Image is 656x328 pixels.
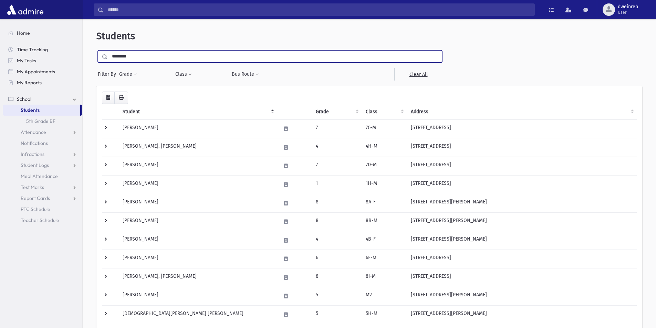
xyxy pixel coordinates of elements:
[394,68,442,81] a: Clear All
[118,104,277,120] th: Student: activate to sort column descending
[312,231,362,250] td: 4
[3,116,82,127] a: 5th Grade BF
[118,175,277,194] td: [PERSON_NAME]
[3,94,82,105] a: School
[118,119,277,138] td: [PERSON_NAME]
[407,287,637,305] td: [STREET_ADDRESS][PERSON_NAME]
[17,57,36,64] span: My Tasks
[362,250,407,268] td: 6E-M
[6,3,45,17] img: AdmirePro
[118,305,277,324] td: [DEMOGRAPHIC_DATA][PERSON_NAME] [PERSON_NAME]
[3,215,82,226] a: Teacher Schedule
[407,268,637,287] td: [STREET_ADDRESS]
[21,162,49,168] span: Student Logs
[21,140,48,146] span: Notifications
[118,287,277,305] td: [PERSON_NAME]
[3,28,82,39] a: Home
[3,160,82,171] a: Student Logs
[3,127,82,138] a: Attendance
[118,194,277,212] td: [PERSON_NAME]
[312,138,362,157] td: 4
[3,204,82,215] a: PTC Schedule
[96,30,135,42] span: Students
[21,107,40,113] span: Students
[362,305,407,324] td: 5H-M
[362,194,407,212] td: 8A-F
[104,3,534,16] input: Search
[17,46,48,53] span: Time Tracking
[21,129,46,135] span: Attendance
[312,250,362,268] td: 6
[21,206,50,212] span: PTC Schedule
[3,44,82,55] a: Time Tracking
[118,138,277,157] td: [PERSON_NAME], [PERSON_NAME]
[3,182,82,193] a: Test Marks
[362,175,407,194] td: 1H-M
[175,68,192,81] button: Class
[312,104,362,120] th: Grade: activate to sort column ascending
[362,287,407,305] td: M2
[118,157,277,175] td: [PERSON_NAME]
[3,149,82,160] a: Infractions
[362,231,407,250] td: 4B-F
[362,268,407,287] td: 8I-M
[3,171,82,182] a: Meal Attendance
[118,250,277,268] td: [PERSON_NAME]
[618,10,638,15] span: User
[618,4,638,10] span: dweinreb
[312,119,362,138] td: 7
[3,105,80,116] a: Students
[362,138,407,157] td: 4H-M
[17,96,31,102] span: School
[118,268,277,287] td: [PERSON_NAME], [PERSON_NAME]
[21,184,44,190] span: Test Marks
[312,268,362,287] td: 8
[407,194,637,212] td: [STREET_ADDRESS][PERSON_NAME]
[407,250,637,268] td: [STREET_ADDRESS]
[17,68,55,75] span: My Appointments
[407,231,637,250] td: [STREET_ADDRESS][PERSON_NAME]
[312,194,362,212] td: 8
[407,138,637,157] td: [STREET_ADDRESS]
[362,212,407,231] td: 8B-M
[118,212,277,231] td: [PERSON_NAME]
[21,195,50,201] span: Report Cards
[17,30,30,36] span: Home
[312,157,362,175] td: 7
[407,104,637,120] th: Address: activate to sort column ascending
[407,157,637,175] td: [STREET_ADDRESS]
[102,92,115,104] button: CSV
[118,231,277,250] td: [PERSON_NAME]
[17,80,42,86] span: My Reports
[119,68,137,81] button: Grade
[21,217,59,223] span: Teacher Schedule
[312,287,362,305] td: 5
[3,193,82,204] a: Report Cards
[407,175,637,194] td: [STREET_ADDRESS]
[3,77,82,88] a: My Reports
[3,66,82,77] a: My Appointments
[312,175,362,194] td: 1
[21,151,44,157] span: Infractions
[98,71,119,78] span: Filter By
[362,104,407,120] th: Class: activate to sort column ascending
[312,212,362,231] td: 8
[3,138,82,149] a: Notifications
[21,173,58,179] span: Meal Attendance
[231,68,259,81] button: Bus Route
[114,92,128,104] button: Print
[407,212,637,231] td: [STREET_ADDRESS][PERSON_NAME]
[407,119,637,138] td: [STREET_ADDRESS]
[3,55,82,66] a: My Tasks
[362,119,407,138] td: 7C-M
[312,305,362,324] td: 5
[407,305,637,324] td: [STREET_ADDRESS][PERSON_NAME]
[362,157,407,175] td: 7D-M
